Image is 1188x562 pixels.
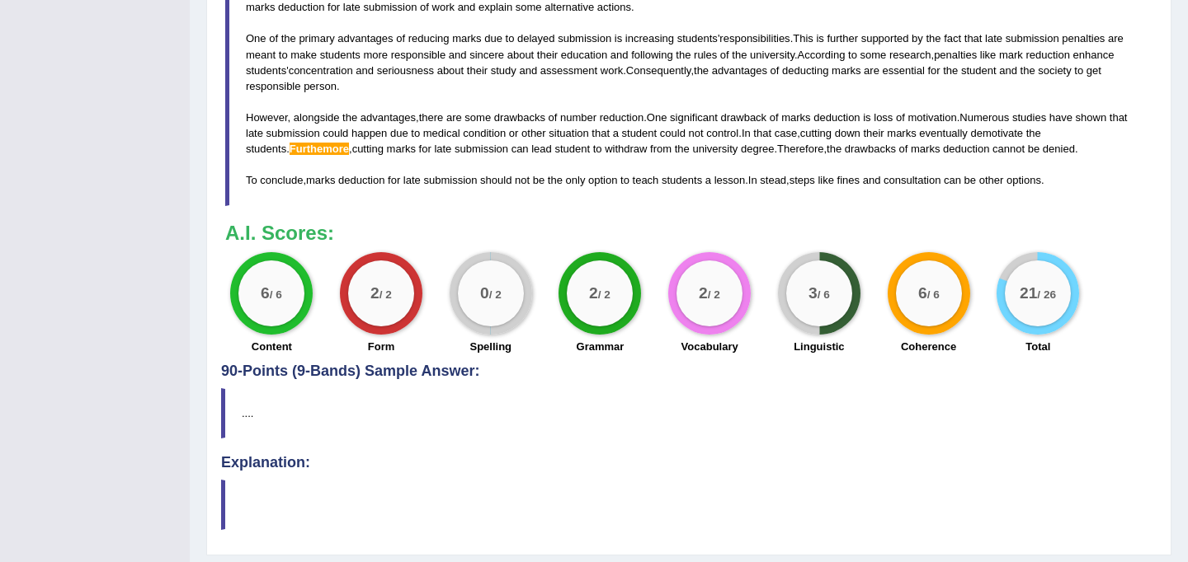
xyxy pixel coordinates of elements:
[1021,64,1035,77] span: the
[391,49,446,61] span: responsible
[777,143,823,155] span: Therefore
[647,111,667,124] span: One
[1026,127,1041,139] span: the
[827,143,841,155] span: the
[714,174,746,186] span: lesson
[597,1,631,13] span: actions
[356,64,374,77] span: and
[377,64,434,77] span: seriousness
[494,111,545,124] span: drawbacks
[720,49,729,61] span: of
[554,143,590,155] span: student
[626,64,691,77] span: Consequently
[863,174,881,186] span: and
[999,64,1017,77] span: and
[899,143,908,155] span: of
[337,32,393,44] span: advantages
[884,174,940,186] span: consultation
[537,49,558,61] span: their
[918,284,927,302] big: 6
[889,49,931,61] span: research
[463,127,506,139] span: condition
[720,111,766,124] span: drawback
[269,32,278,44] span: of
[605,143,647,155] span: withdraw
[650,143,672,155] span: from
[927,64,940,77] span: for
[598,288,610,301] small: / 2
[1049,111,1072,124] span: have
[748,174,757,186] span: In
[944,32,961,44] span: fact
[1025,339,1050,354] label: Total
[533,174,544,186] span: be
[411,127,420,139] span: to
[1110,111,1128,124] span: that
[351,127,387,139] span: happen
[861,32,909,44] span: supported
[455,143,508,155] span: submission
[261,284,270,302] big: 6
[469,49,504,61] span: sincere
[361,111,416,124] span: advantages
[577,339,625,354] label: Grammar
[294,111,340,124] span: alongside
[926,288,939,301] small: / 6
[601,64,623,77] span: work
[290,111,294,124] span: Possible typo: you repeated a whitespace (did you mean: )
[549,111,558,124] span: of
[979,174,1004,186] span: other
[390,127,408,139] span: due
[420,1,429,13] span: of
[423,174,477,186] span: submission
[246,127,263,139] span: late
[1062,32,1105,44] span: penalties
[491,64,516,77] span: study
[419,143,431,155] span: for
[798,49,846,61] span: According
[246,64,286,77] span: students
[742,127,751,139] span: In
[706,127,738,139] span: control
[290,49,317,61] span: make
[771,64,780,77] span: of
[864,64,879,77] span: are
[506,32,515,44] span: to
[516,1,542,13] span: some
[631,49,673,61] span: following
[750,49,794,61] span: university
[741,143,774,155] span: degree
[304,80,337,92] span: person
[1025,49,1069,61] span: reduction
[368,339,395,354] label: Form
[489,288,502,301] small: / 2
[278,1,324,13] span: deduction
[560,111,596,124] span: number
[252,339,292,354] label: Content
[964,174,976,186] span: be
[832,64,860,77] span: marks
[901,339,956,354] label: Coherence
[934,49,977,61] span: penalties
[999,49,1023,61] span: mark
[531,143,552,155] span: lead
[519,64,537,77] span: and
[544,1,594,13] span: alternative
[561,49,607,61] span: education
[1012,111,1046,124] span: studies
[246,174,257,186] span: To
[848,49,857,61] span: to
[549,127,588,139] span: situation
[692,143,738,155] span: university
[971,127,1024,139] span: demotivate
[622,127,658,139] span: student
[480,174,511,186] span: should
[863,127,884,139] span: their
[290,143,349,155] span: Possible spelling mistake found. (did you mean: Furthermore)
[835,127,860,139] span: down
[961,64,997,77] span: student
[775,127,797,139] span: case
[781,111,810,124] span: marks
[662,174,702,186] span: students
[352,143,384,155] span: cutting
